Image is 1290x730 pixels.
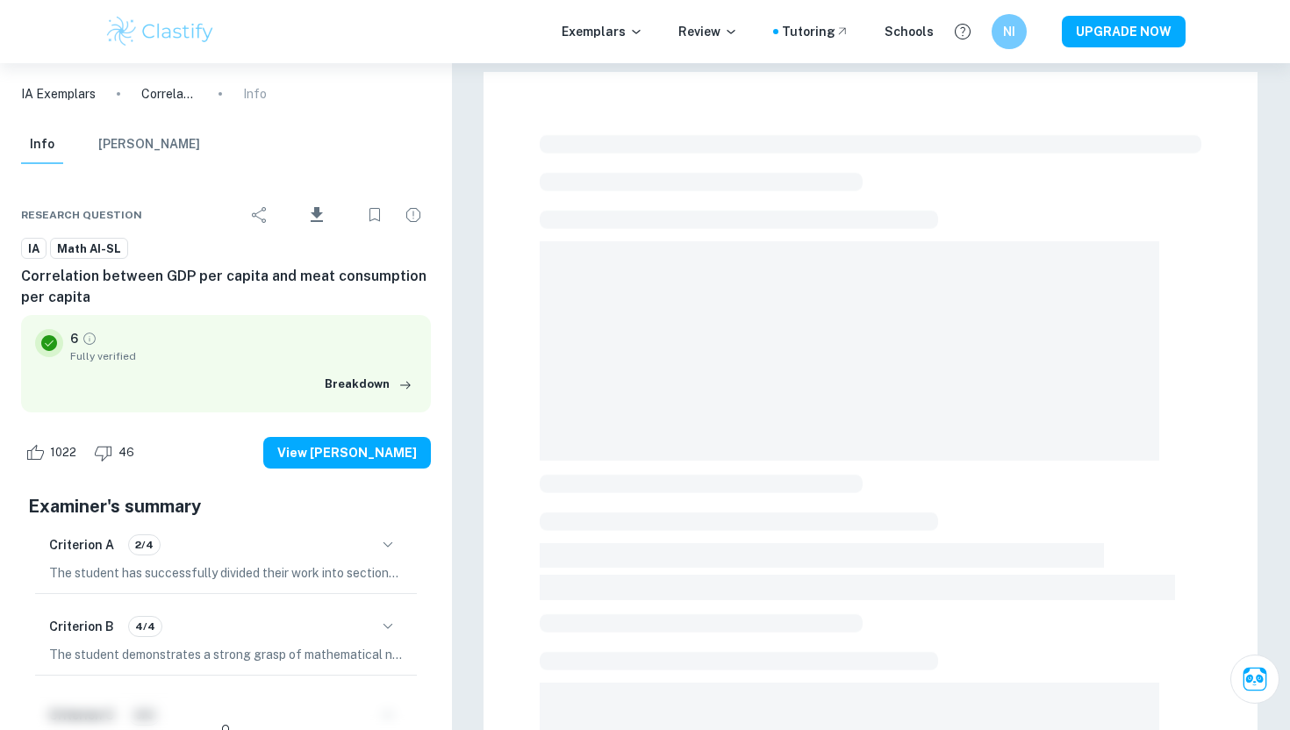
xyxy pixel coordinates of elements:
[98,125,200,164] button: [PERSON_NAME]
[40,444,86,462] span: 1022
[320,371,417,397] button: Breakdown
[21,266,431,308] h6: Correlation between GDP per capita and meat consumption per capita
[70,348,417,364] span: Fully verified
[82,331,97,347] a: Grade fully verified
[678,22,738,41] p: Review
[49,563,403,583] p: The student has successfully divided their work into sections and further subdivided the body to ...
[1230,655,1279,704] button: Ask Clai
[50,238,128,260] a: Math AI-SL
[281,192,354,238] div: Download
[129,619,161,634] span: 4/4
[49,535,114,555] h6: Criterion A
[21,84,96,104] a: IA Exemplars
[21,238,47,260] a: IA
[28,493,424,519] h5: Examiner's summary
[129,537,160,553] span: 2/4
[21,439,86,467] div: Like
[396,197,431,233] div: Report issue
[263,437,431,469] button: View [PERSON_NAME]
[1000,22,1020,41] h6: NI
[104,14,216,49] img: Clastify logo
[21,207,142,223] span: Research question
[1062,16,1186,47] button: UPGRADE NOW
[49,645,403,664] p: The student demonstrates a strong grasp of mathematical notation and terminology, using correct s...
[141,84,197,104] p: Correlation between GDP per capita and meat consumption per capita
[21,125,63,164] button: Info
[90,439,144,467] div: Dislike
[242,197,277,233] div: Share
[109,444,144,462] span: 46
[357,197,392,233] div: Bookmark
[562,22,643,41] p: Exemplars
[70,329,78,348] p: 6
[885,22,934,41] a: Schools
[243,84,267,104] p: Info
[948,17,978,47] button: Help and Feedback
[782,22,849,41] a: Tutoring
[992,14,1027,49] button: NI
[22,240,46,258] span: IA
[51,240,127,258] span: Math AI-SL
[49,617,114,636] h6: Criterion B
